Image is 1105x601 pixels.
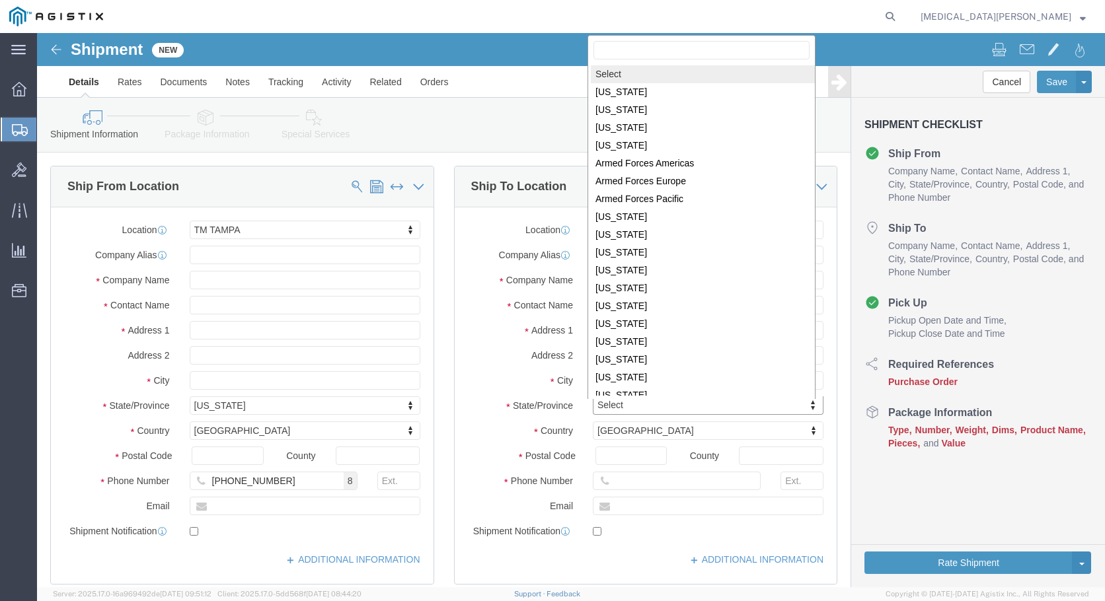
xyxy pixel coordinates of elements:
[921,9,1071,24] span: Alexia Massiah-Alexis
[9,7,103,26] img: logo
[37,33,1105,587] iframe: FS Legacy Container
[53,590,211,598] span: Server: 2025.17.0-16a969492de
[514,590,547,598] a: Support
[547,590,580,598] a: Feedback
[217,590,362,598] span: Client: 2025.17.0-5dd568f
[306,590,362,598] span: [DATE] 08:44:20
[920,9,1086,24] button: [MEDICAL_DATA][PERSON_NAME]-[PERSON_NAME]
[160,590,211,598] span: [DATE] 09:51:12
[886,588,1089,600] span: Copyright © [DATE]-[DATE] Agistix Inc., All Rights Reserved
